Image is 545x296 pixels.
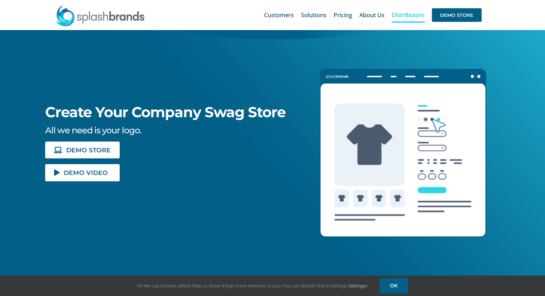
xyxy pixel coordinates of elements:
[45,103,286,121] span: Create Your Company Swag Store
[45,125,141,135] span: All we need is your logo.
[264,4,482,27] nav: Main Menu Sticky
[64,170,108,176] span: DEMO VIDEO
[137,282,369,289] span: Hi! We use cookies, which help us show things more relevant to you. You can disable this in setti...
[392,4,425,27] a: Distributors
[45,142,120,158] a: DEMO STORE
[432,8,482,22] span: DEMO STORE
[334,4,352,27] a: Pricing
[264,12,294,18] span: Customers
[301,12,326,18] span: Solutions
[349,282,369,289] a: Settings
[56,5,145,27] img: SplashBrands.com Logo
[66,147,111,153] span: DEMO STORE
[334,12,352,18] span: Pricing
[379,278,408,293] a: OK
[392,12,425,18] span: Distributors
[359,12,384,18] span: About Us
[264,4,294,27] a: Customers
[432,4,482,27] a: DEMO STORE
